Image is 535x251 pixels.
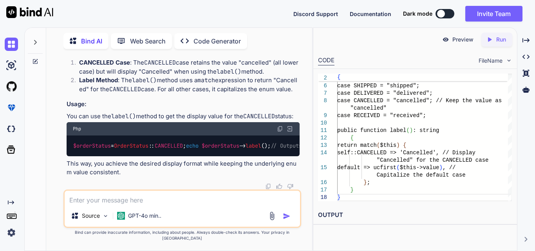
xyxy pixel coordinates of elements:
[79,76,118,84] strong: Label Method
[293,10,338,18] button: Discord Support
[82,212,100,220] p: Source
[406,127,409,134] span: (
[286,125,293,132] img: Open in Browser
[377,157,489,163] span: "Cancelled" for the CANCELLED case
[5,38,18,51] img: chat
[276,183,282,190] img: like
[413,127,439,134] span: : string
[5,80,18,93] img: githubLight
[443,164,456,171] span: , //
[265,183,271,190] img: copy
[350,10,391,18] button: Documentation
[465,6,522,22] button: Invite Team
[318,164,327,172] div: 15
[186,142,199,149] span: echo
[73,142,111,149] span: $orderStatus
[67,112,300,121] p: You can use the method to get the display value for the status:
[318,82,327,90] div: 6
[109,85,141,93] code: CANCELLED
[318,74,327,82] span: 2
[337,75,413,81] span: case PACKED = "packed";
[337,164,396,171] span: default => ucfirst
[377,142,380,148] span: (
[488,98,502,104] span: e as
[439,164,442,171] span: )
[377,172,466,178] span: Capitalize the default case
[6,6,53,18] img: Bind AI
[283,212,291,220] img: icon
[318,56,334,65] div: CODE
[287,183,293,190] img: dislike
[363,179,367,186] span: }
[5,122,18,135] img: darkCloudIdeIcon
[67,100,300,109] h3: Usage:
[318,112,327,119] div: 9
[5,101,18,114] img: premium
[318,142,327,149] div: 13
[337,127,406,134] span: public function label
[337,98,488,104] span: case CANCELLED = "cancelled"; // Keep the valu
[130,36,166,46] p: Web Search
[5,59,18,72] img: ai-studio
[337,150,462,156] span: self::CANCELLED => 'Cancelled', // Dis
[318,134,327,142] div: 12
[403,10,432,18] span: Dark mode
[337,112,426,119] span: case RECEIVED = "received";
[293,11,338,17] span: Discord Support
[155,142,183,149] span: CANCELLED
[318,127,327,134] div: 11
[63,229,301,241] p: Bind can provide inaccurate information, including about people. Always double-check its answers....
[496,36,506,43] p: Run
[202,142,239,149] span: $orderStatus
[396,164,399,171] span: (
[351,135,354,141] span: {
[337,74,340,80] span: {
[132,76,157,84] code: label()
[351,187,354,193] span: }
[313,206,517,224] h2: OUTPUT
[111,112,136,120] code: label()
[442,36,449,43] img: preview
[410,127,413,134] span: )
[5,226,18,239] img: settings
[193,36,241,46] p: Code Generator
[114,142,148,149] span: OrderStatus
[337,194,340,200] span: }
[350,11,391,17] span: Documentation
[67,159,300,177] p: This way, you achieve the desired display format while keeping the underlying enum value consistent.
[400,164,439,171] span: $this->value
[337,142,377,148] span: return match
[479,57,502,65] span: FileName
[217,68,241,76] code: label()
[337,90,433,96] span: case DELIVERED = "delivered";
[403,142,406,148] span: {
[246,142,261,149] span: label
[318,186,327,194] div: 17
[79,59,130,66] strong: CANCELLED Case
[318,97,327,105] div: 8
[144,59,176,67] code: CANCELLED
[318,179,327,186] div: 16
[102,213,109,219] img: Pick Models
[267,211,277,220] img: attachment
[73,142,337,150] code: = :: ; -> ();
[462,150,475,156] span: play
[318,90,327,97] div: 7
[367,179,370,186] span: ;
[318,149,327,157] div: 14
[452,36,474,43] p: Preview
[318,119,327,127] div: 10
[73,76,300,94] li: : The method uses a expression to return "Cancelled" for the case. For all other cases, it capita...
[73,126,81,132] span: Php
[380,142,396,148] span: $this
[197,76,215,84] code: match
[81,36,102,46] p: Bind AI
[128,212,161,220] p: GPT-4o min..
[396,142,399,148] span: )
[117,212,125,220] img: GPT-4o mini
[506,57,512,64] img: chevron down
[337,83,419,89] span: case SHIPPED = "shipped";
[318,194,327,201] div: 18
[73,58,300,76] li: : The case retains the value "cancelled" (all lowercase) but will display "Cancelled" when using ...
[271,142,336,149] span: // Outputs: Cancelled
